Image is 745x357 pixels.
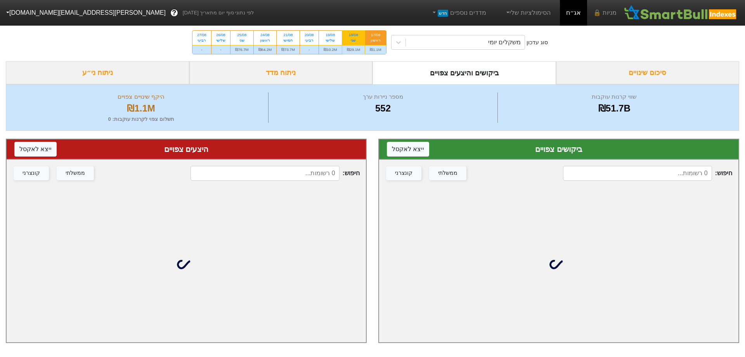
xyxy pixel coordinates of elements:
span: חיפוש : [563,166,732,181]
div: תשלום צפוי לקרנות עוקבות : 0 [16,115,266,123]
div: 20/08 [305,32,314,38]
span: חיפוש : [191,166,360,181]
div: 21/08 [281,32,295,38]
button: קונצרני [386,166,421,180]
div: ביקושים צפויים [387,143,731,155]
button: ייצא לאקסל [14,142,57,157]
div: ₪1.1M [365,45,386,54]
div: קונצרני [395,169,412,178]
div: 17/08 [370,32,381,38]
div: קונצרני [23,169,40,178]
div: 552 [270,101,495,115]
div: ראשון [258,38,272,43]
img: loading... [549,255,568,274]
button: ייצא לאקסל [387,142,429,157]
span: חדש [438,10,448,17]
div: סיכום שינויים [556,61,740,84]
div: היצעים צפויים [14,143,358,155]
div: חמישי [281,38,295,43]
div: - [211,45,230,54]
div: ביקושים והיצעים צפויים [372,61,556,84]
div: מספר ניירות ערך [270,92,495,101]
button: ממשלתי [429,166,466,180]
div: - [300,45,319,54]
div: ₪51.7B [500,101,729,115]
div: ממשלתי [66,169,85,178]
button: ממשלתי [57,166,94,180]
img: loading... [177,255,196,274]
input: 0 רשומות... [563,166,712,181]
a: הסימולציות שלי [502,5,554,21]
div: ₪73.7M [277,45,300,54]
span: ? [172,8,176,18]
div: 27/08 [197,32,206,38]
button: קונצרני [14,166,49,180]
div: רביעי [197,38,206,43]
div: 19/08 [324,32,337,38]
div: ראשון [370,38,381,43]
div: שני [235,38,249,43]
div: שלישי [324,38,337,43]
div: ₪29.1M [342,45,365,54]
div: ניתוח ני״ע [6,61,189,84]
div: שלישי [216,38,225,43]
span: לפי נתוני סוף יום מתאריך [DATE] [183,9,254,17]
div: ממשלתי [438,169,457,178]
div: ₪10.2M [319,45,342,54]
div: רביעי [305,38,314,43]
img: SmartBull [623,5,739,21]
div: היקף שינויים צפויים [16,92,266,101]
div: ₪64.2M [254,45,277,54]
div: סוג עדכון [527,38,548,47]
div: שני [347,38,360,43]
div: שווי קרנות עוקבות [500,92,729,101]
input: 0 רשומות... [191,166,340,181]
div: 25/08 [235,32,249,38]
div: ₪76.7M [230,45,253,54]
div: 26/08 [216,32,225,38]
div: משקלים יומי [488,38,521,47]
div: ניתוח מדד [189,61,373,84]
div: ₪1.1M [16,101,266,115]
div: - [192,45,211,54]
a: מדדים נוספיםחדש [428,5,489,21]
div: 24/08 [258,32,272,38]
div: 18/08 [347,32,360,38]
